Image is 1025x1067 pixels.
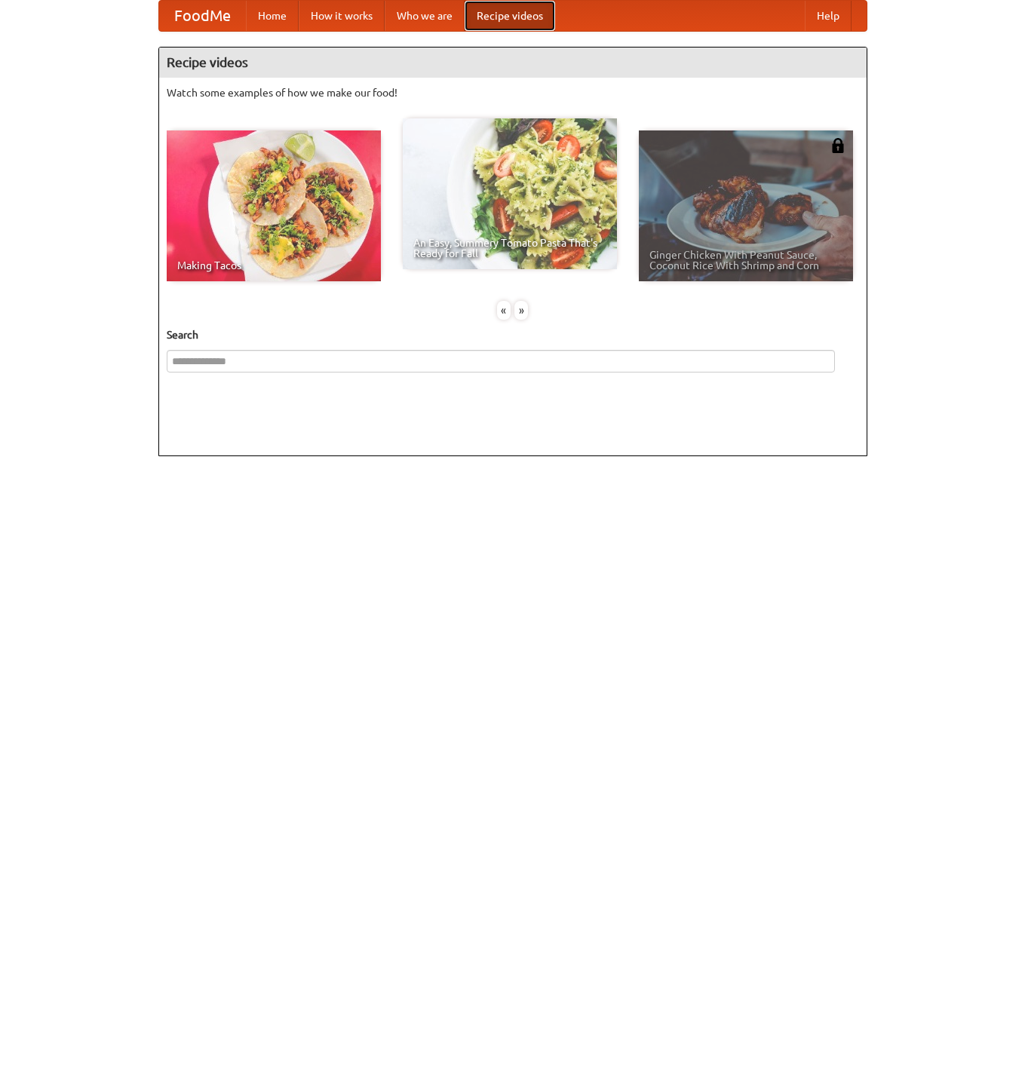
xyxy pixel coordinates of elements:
span: An Easy, Summery Tomato Pasta That's Ready for Fall [413,238,606,259]
a: Help [805,1,852,31]
div: » [514,301,528,320]
a: How it works [299,1,385,31]
span: Making Tacos [177,260,370,271]
a: Recipe videos [465,1,555,31]
img: 483408.png [830,138,845,153]
h5: Search [167,327,859,342]
h4: Recipe videos [159,48,867,78]
a: FoodMe [159,1,246,31]
a: An Easy, Summery Tomato Pasta That's Ready for Fall [403,118,617,269]
a: Making Tacos [167,130,381,281]
a: Home [246,1,299,31]
p: Watch some examples of how we make our food! [167,85,859,100]
div: « [497,301,511,320]
a: Who we are [385,1,465,31]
